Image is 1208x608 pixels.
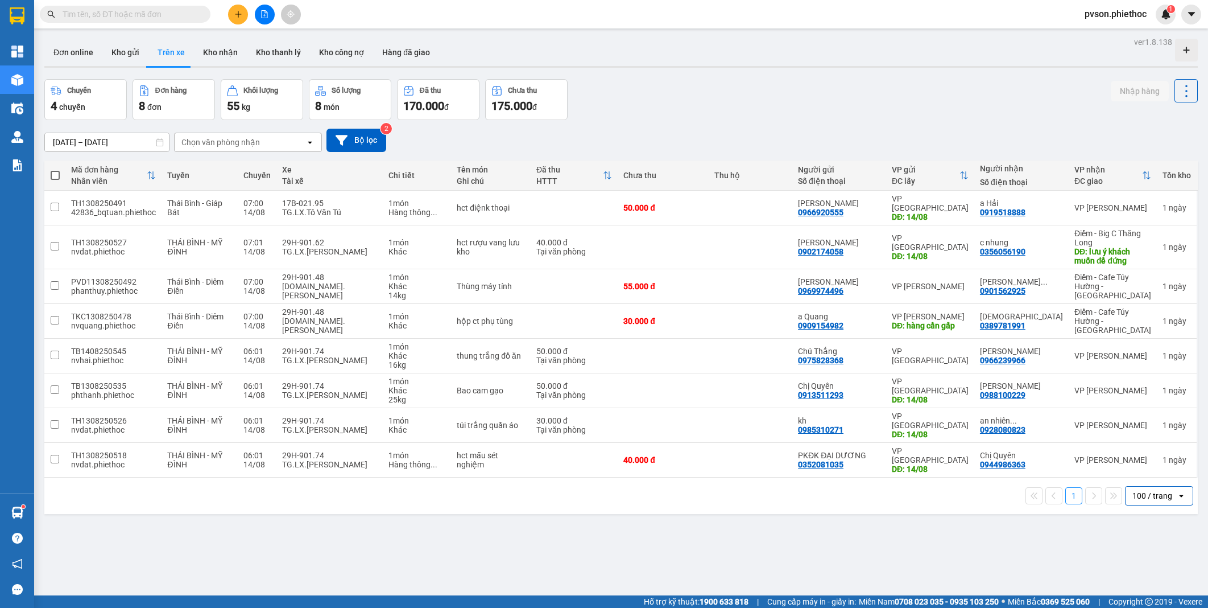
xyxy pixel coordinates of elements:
[1169,317,1186,326] span: ngày
[388,291,445,300] div: 14 kg
[242,102,250,112] span: kg
[1074,351,1151,360] div: VP [PERSON_NAME]
[1075,7,1156,21] span: pvson.phiethoc
[700,597,748,606] strong: 1900 633 818
[798,460,843,469] div: 0352081035
[324,102,340,112] span: món
[71,391,156,400] div: phthanh.phiethoc
[282,356,377,365] div: TG.LX.[PERSON_NAME]
[798,199,880,208] div: Anh Nam
[980,208,1025,217] div: 0919518888
[388,451,445,460] div: 1 món
[1169,351,1186,360] span: ngày
[457,421,525,430] div: túi trắng quần áo
[420,87,441,95] div: Đã thu
[980,347,1063,356] div: Anh Dũng
[536,425,612,434] div: Tại văn phòng
[491,99,532,113] span: 175.000
[102,39,148,66] button: Kho gửi
[892,212,969,221] div: DĐ: 14/08
[980,312,1063,321] div: Đức Tám
[71,165,147,174] div: Mã đơn hàng
[247,39,310,66] button: Kho thanh lý
[531,161,618,191] th: Toggle SortBy
[11,102,23,114] img: warehouse-icon
[243,451,271,460] div: 06:01
[71,416,156,425] div: TH1308250526
[243,208,271,217] div: 14/08
[71,312,156,321] div: TKC1308250478
[536,381,612,391] div: 50.000 đ
[388,312,445,321] div: 1 món
[536,356,612,365] div: Tại văn phòng
[1169,421,1186,430] span: ngày
[282,165,377,174] div: Xe
[133,79,215,120] button: Đơn hàng8đơn
[798,321,843,330] div: 0909154982
[282,238,377,247] div: 29H-901.62
[67,87,91,95] div: Chuyến
[536,416,612,425] div: 30.000 đ
[536,238,612,247] div: 40.000 đ
[71,208,156,217] div: 42836_bqtuan.phiethoc
[309,79,391,120] button: Số lượng8món
[1041,277,1048,286] span: ...
[167,199,222,217] span: Thái Bình - Giáp Bát
[282,247,377,256] div: TG.LX.[PERSON_NAME]
[243,171,271,180] div: Chuyến
[892,446,969,465] div: VP [GEOGRAPHIC_DATA]
[1169,386,1186,395] span: ngày
[980,381,1063,391] div: Chị Phương
[1161,9,1171,19] img: icon-new-feature
[1041,597,1090,606] strong: 0369 525 060
[980,391,1025,400] div: 0988100229
[859,595,999,608] span: Miền Nam
[12,584,23,595] span: message
[1074,307,1151,335] div: Điểm - Cafe Túy Hường - [GEOGRAPHIC_DATA]
[1163,455,1191,465] div: 1
[980,451,1063,460] div: Chị Quyên
[71,176,147,186] div: Nhân viên
[892,321,969,330] div: DĐ: hàng cần gấp
[388,342,445,351] div: 1 món
[1169,5,1173,13] span: 1
[167,416,222,434] span: THÁI BÌNH - MỸ ĐÌNH
[243,286,271,295] div: 14/08
[644,595,748,608] span: Hỗ trợ kỹ thuật:
[980,164,1063,173] div: Người nhận
[457,238,525,256] div: hct rượu vang lưu kho
[892,395,969,404] div: DĐ: 14/08
[892,312,969,321] div: VP [PERSON_NAME]
[282,282,377,300] div: [DOMAIN_NAME]. [PERSON_NAME]
[892,412,969,430] div: VP [GEOGRAPHIC_DATA]
[980,238,1063,247] div: c nhung
[1163,203,1191,212] div: 1
[431,460,437,469] span: ...
[282,460,377,469] div: TG.LX.[PERSON_NAME]
[243,247,271,256] div: 14/08
[71,238,156,247] div: TH1308250527
[892,377,969,395] div: VP [GEOGRAPHIC_DATA]
[623,203,703,212] div: 50.000 đ
[227,99,239,113] span: 55
[305,138,315,147] svg: open
[11,131,23,143] img: warehouse-icon
[1074,176,1142,186] div: ĐC giao
[71,286,156,295] div: phanthuy.phiethoc
[767,595,856,608] span: Cung cấp máy in - giấy in:
[798,208,843,217] div: 0966920555
[1065,487,1082,504] button: 1
[798,176,880,186] div: Số điện thoại
[282,273,377,282] div: 29H-901.48
[167,347,222,365] span: THÁI BÌNH - MỸ ĐÌNH
[282,425,377,434] div: TG.LX.[PERSON_NAME]
[282,451,377,460] div: 29H-901.74
[1074,229,1151,247] div: Điểm - Big C Thăng Long
[1163,171,1191,180] div: Tồn kho
[388,321,445,330] div: Khác
[243,391,271,400] div: 14/08
[44,79,127,120] button: Chuyến4chuyến
[798,312,880,321] div: a Quang
[457,351,525,360] div: thung trắng đồ ăn
[532,102,537,112] span: đ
